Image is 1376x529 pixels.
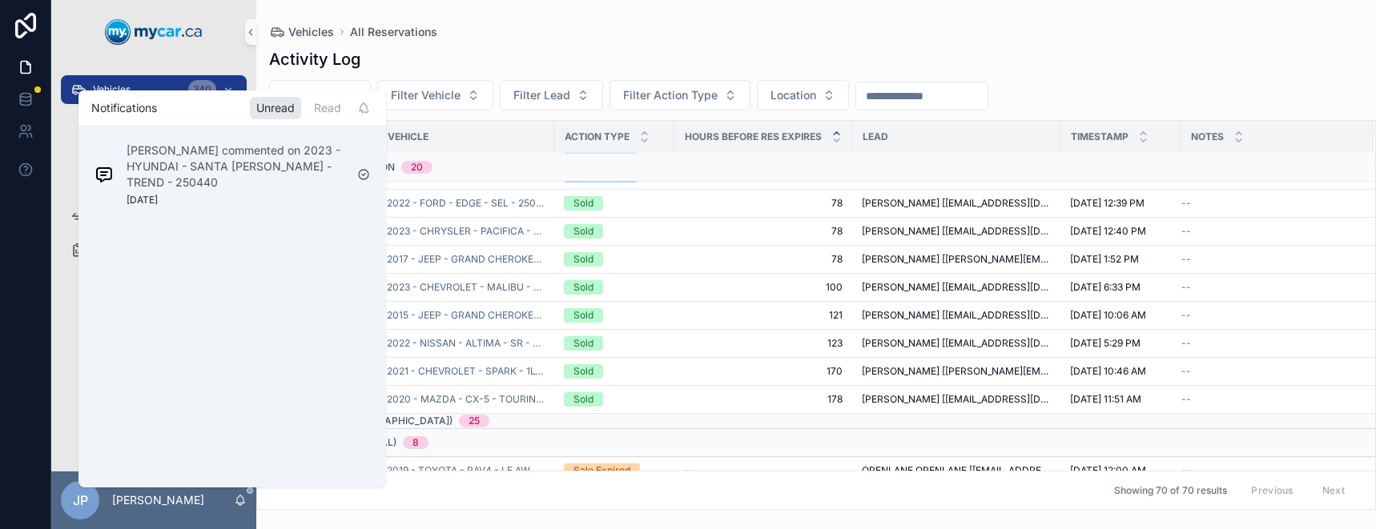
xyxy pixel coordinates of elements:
[684,365,843,378] span: 170
[1070,197,1145,210] span: [DATE] 12:39 PM
[1181,464,1191,477] span: --
[387,365,545,378] a: 2021 - CHEVROLET - SPARK - 1LT - 251057B
[573,308,593,323] div: Sold
[684,197,843,210] span: 78
[387,253,545,266] a: 2017 - JEEP - GRAND CHEROKEE - OVERLAND - 250865
[862,225,1051,238] span: [PERSON_NAME] [[EMAIL_ADDRESS][DOMAIN_NAME]]
[565,130,630,143] span: Action Type
[684,464,694,477] span: --
[862,309,1051,322] span: [PERSON_NAME] [[EMAIL_ADDRESS][DOMAIN_NAME]]
[1191,130,1224,143] span: Notes
[387,464,545,477] a: 2019 - TOYOTA - RAV4 - LE AWD - 250910A
[863,130,888,143] span: Lead
[269,24,334,40] a: Vehicles
[105,19,203,45] img: App logo
[684,225,843,238] span: 78
[73,491,88,510] span: JP
[1181,225,1191,238] span: --
[770,87,816,103] span: Location
[573,196,593,210] div: Sold
[269,80,371,110] button: Select Button
[388,130,428,143] span: Vehicle
[684,253,843,266] span: 78
[573,463,630,478] div: Sale Expired
[1181,393,1191,406] span: --
[573,224,593,238] div: Sold
[112,492,204,508] p: [PERSON_NAME]
[127,142,344,190] p: [PERSON_NAME] commented on 2023 - HYUNDAI - SANTA [PERSON_NAME] - TREND - 250440
[1181,337,1191,350] span: --
[862,197,1051,210] span: [PERSON_NAME] [[EMAIL_ADDRESS][DOMAIN_NAME]]
[1181,365,1191,378] span: --
[1070,393,1141,406] span: [DATE] 11:51 AM
[684,337,843,350] span: 123
[51,64,256,285] div: scrollable content
[469,415,480,427] div: 25
[93,83,131,96] span: Vehicles
[1181,281,1191,294] span: --
[1070,253,1139,266] span: [DATE] 1:52 PM
[1070,365,1146,378] span: [DATE] 10:46 AM
[95,165,114,184] img: Notification icon
[350,24,437,40] span: All Reservations
[684,281,843,294] span: 100
[387,197,545,210] a: 2022 - FORD - EDGE - SEL - 250851
[757,80,849,110] button: Select Button
[1071,130,1129,143] span: Timestamp
[377,80,493,110] button: Select Button
[61,235,247,264] a: Reporting
[862,253,1051,266] span: [PERSON_NAME] [[PERSON_NAME][EMAIL_ADDRESS][PERSON_NAME][DOMAIN_NAME]]
[1181,197,1191,210] span: --
[288,24,334,40] span: Vehicles
[610,80,750,110] button: Select Button
[573,392,593,407] div: Sold
[61,75,247,104] a: Vehicles340
[685,130,822,143] span: Hours Before Res Expires
[862,464,1051,477] span: OPENLANE OPENLANE [[EMAIL_ADDRESS][DOMAIN_NAME]]
[269,48,360,70] h1: Activity Log
[573,252,593,267] div: Sold
[573,280,593,295] div: Sold
[1070,337,1141,350] span: [DATE] 5:29 PM
[1070,281,1141,294] span: [DATE] 6:33 PM
[573,336,593,351] div: Sold
[391,87,461,103] span: Filter Vehicle
[500,80,603,110] button: Select Button
[188,80,216,99] div: 340
[1070,225,1146,238] span: [DATE] 12:40 PM
[862,337,1051,350] span: [PERSON_NAME] [[EMAIL_ADDRESS][DOMAIN_NAME]]
[862,281,1051,294] span: [PERSON_NAME] [[EMAIL_ADDRESS][DOMAIN_NAME]]
[61,203,247,232] a: Transfer Center
[387,281,545,294] a: 2023 - CHEVROLET - MALIBU - LT (1LT) - 251171
[684,393,843,406] span: 178
[862,393,1051,406] span: [PERSON_NAME] [[EMAIL_ADDRESS][DOMAIN_NAME]]
[387,393,545,406] a: 2020 - MAZDA - CX-5 - TOURING - 251118
[283,87,338,103] span: Filter User
[1114,484,1227,497] span: Showing 70 of 70 results
[91,100,157,116] h1: Notifications
[1181,309,1191,322] span: --
[513,87,570,103] span: Filter Lead
[684,309,843,322] span: 121
[387,225,545,238] a: 2023 - CHRYSLER - PACIFICA - TOURING L - 250996
[623,87,718,103] span: Filter Action Type
[411,161,423,174] div: 20
[127,194,158,206] p: [DATE]
[387,337,545,350] a: 2022 - NISSAN - ALTIMA - SR - 250712
[573,364,593,379] div: Sold
[862,365,1051,378] span: [PERSON_NAME] [[PERSON_NAME][EMAIL_ADDRESS][DOMAIN_NAME]]
[308,97,348,119] div: Read
[412,436,419,449] div: 8
[387,309,545,322] a: 2015 - JEEP - GRAND CHEROKEE - OVERLAND - 250803
[1181,253,1191,266] span: --
[1070,309,1146,322] span: [DATE] 10:06 AM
